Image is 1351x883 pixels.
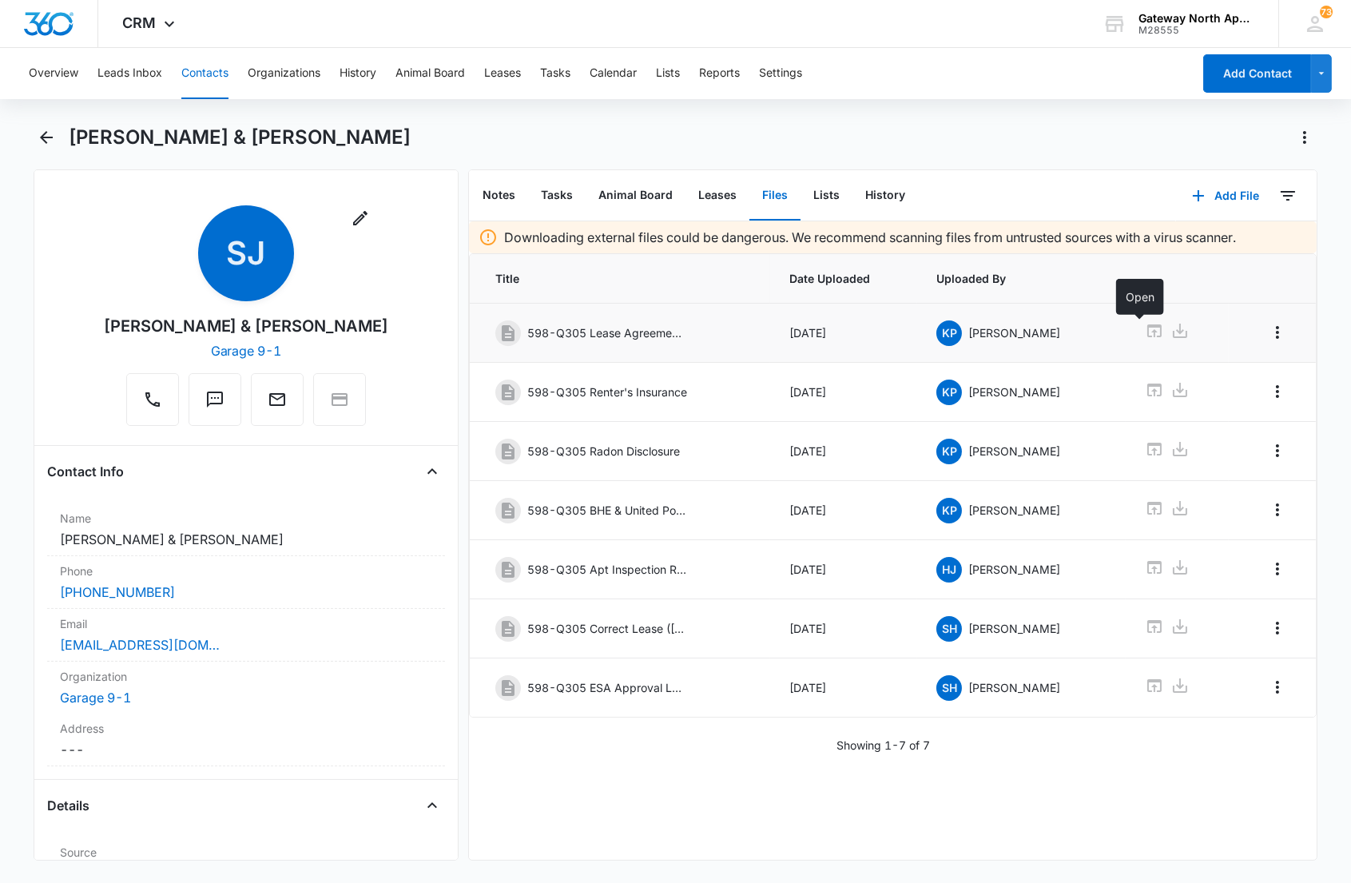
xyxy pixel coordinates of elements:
[936,320,962,346] span: KP
[251,373,304,426] button: Email
[968,679,1060,696] p: [PERSON_NAME]
[527,443,680,459] p: 598-Q305 Radon Disclosure
[122,14,156,31] span: CRM
[60,530,431,549] dd: [PERSON_NAME] & [PERSON_NAME]
[251,398,304,412] a: Email
[47,609,444,662] div: Email[EMAIL_ADDRESS][DOMAIN_NAME]
[770,304,917,363] td: [DATE]
[47,462,124,481] h4: Contact Info
[1138,12,1255,25] div: account name
[340,48,376,99] button: History
[1320,6,1333,18] div: notifications count
[590,48,637,99] button: Calendar
[189,398,241,412] a: Text
[504,228,1236,247] p: Downloading external files could be dangerous. We recommend scanning files from untrusted sources...
[126,373,179,426] button: Call
[685,171,749,221] button: Leases
[968,443,1060,459] p: [PERSON_NAME]
[60,583,175,602] a: [PHONE_NUMBER]
[34,125,58,150] button: Back
[528,171,586,221] button: Tasks
[527,384,687,400] p: 598-Q305 Renter's Insurance
[789,270,898,287] span: Date Uploaded
[47,796,89,815] h4: Details
[104,314,389,338] div: [PERSON_NAME] & [PERSON_NAME]
[836,737,930,754] p: Showing 1-7 of 7
[759,48,802,99] button: Settings
[699,48,740,99] button: Reports
[47,503,444,556] div: Name[PERSON_NAME] & [PERSON_NAME]
[936,439,962,464] span: KP
[1265,615,1290,641] button: Overflow Menu
[770,481,917,540] td: [DATE]
[968,561,1060,578] p: [PERSON_NAME]
[470,171,528,221] button: Notes
[189,373,241,426] button: Text
[419,459,445,484] button: Close
[1203,54,1311,93] button: Add Contact
[770,599,917,658] td: [DATE]
[97,48,162,99] button: Leads Inbox
[1265,438,1290,463] button: Overflow Menu
[1138,25,1255,36] div: account id
[1116,279,1164,315] div: Open
[60,690,131,706] a: Garage 9-1
[47,714,444,766] div: Address---
[968,620,1060,637] p: [PERSON_NAME]
[248,48,320,99] button: Organizations
[126,398,179,412] a: Call
[586,171,685,221] button: Animal Board
[29,48,78,99] button: Overview
[60,720,431,737] label: Address
[527,679,687,696] p: 598-Q305 ESA Approval Letter
[60,510,431,527] label: Name
[1320,6,1333,18] span: 73
[1265,556,1290,582] button: Overflow Menu
[47,662,444,714] div: OrganizationGarage 9-1
[527,324,687,341] p: 598-Q305 Lease Agreement [DATE]-[DATE]
[936,675,962,701] span: SH
[1275,183,1301,209] button: Filters
[60,635,220,654] a: [EMAIL_ADDRESS][DOMAIN_NAME]
[527,620,687,637] p: 598-Q305 Correct Lease ([DATE]-[DATE])
[936,557,962,583] span: HJ
[495,270,751,287] span: Title
[211,343,282,359] a: Garage 9-1
[419,793,445,818] button: Close
[936,270,1107,287] span: Uploaded By
[770,658,917,718] td: [DATE]
[484,48,521,99] button: Leases
[936,498,962,523] span: KP
[60,563,431,579] label: Phone
[770,540,917,599] td: [DATE]
[47,556,444,609] div: Phone[PHONE_NUMBER]
[69,125,411,149] h1: [PERSON_NAME] & [PERSON_NAME]
[968,502,1060,519] p: [PERSON_NAME]
[1176,177,1275,215] button: Add File
[540,48,570,99] button: Tasks
[770,422,917,481] td: [DATE]
[656,48,680,99] button: Lists
[60,615,431,632] label: Email
[1265,497,1290,523] button: Overflow Menu
[936,380,962,405] span: KP
[852,171,918,221] button: History
[968,324,1060,341] p: [PERSON_NAME]
[1265,674,1290,700] button: Overflow Menu
[801,171,852,221] button: Lists
[770,363,917,422] td: [DATE]
[198,205,294,301] span: SJ
[60,668,431,685] label: Organization
[60,844,431,861] label: Source
[395,48,465,99] button: Animal Board
[1265,320,1290,345] button: Overflow Menu
[936,616,962,642] span: SH
[181,48,228,99] button: Contacts
[1265,379,1290,404] button: Overflow Menu
[60,740,431,759] dd: ---
[527,561,687,578] p: 598-Q305 Apt Inspection Report
[968,384,1060,400] p: [PERSON_NAME]
[749,171,801,221] button: Files
[527,502,687,519] p: 598-Q305 BHE & United Power
[1292,125,1317,150] button: Actions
